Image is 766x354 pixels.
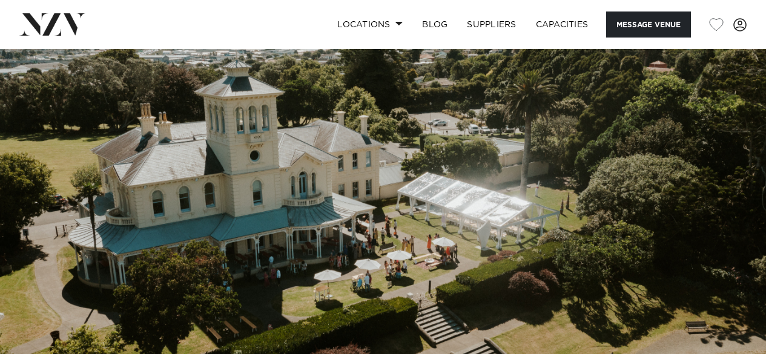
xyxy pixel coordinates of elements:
a: Locations [328,11,412,38]
a: BLOG [412,11,457,38]
a: Capacities [526,11,598,38]
button: Message Venue [606,11,691,38]
img: nzv-logo.png [19,13,85,35]
a: SUPPLIERS [457,11,526,38]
